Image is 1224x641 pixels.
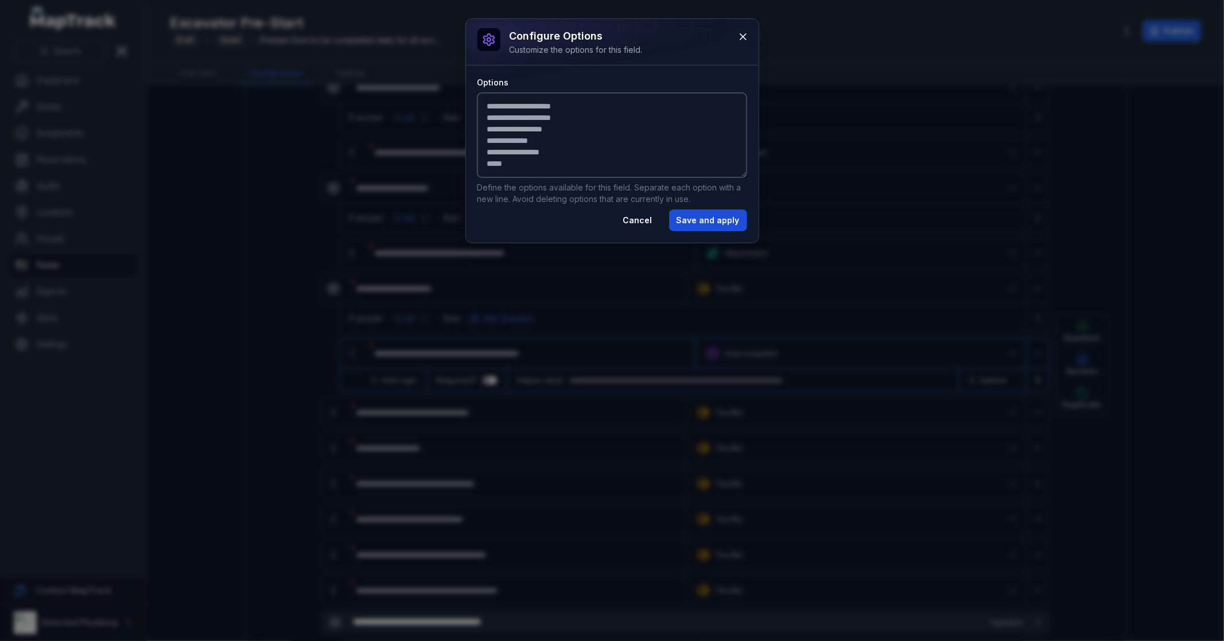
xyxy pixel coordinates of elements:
button: Cancel [616,209,660,231]
h3: Configure options [510,28,643,44]
button: Save and apply [669,209,747,231]
div: Customize the options for this field. [510,44,643,56]
p: Define the options available for this field. Separate each option with a new line. Avoid deleting... [477,182,747,205]
label: Options [477,77,509,88]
